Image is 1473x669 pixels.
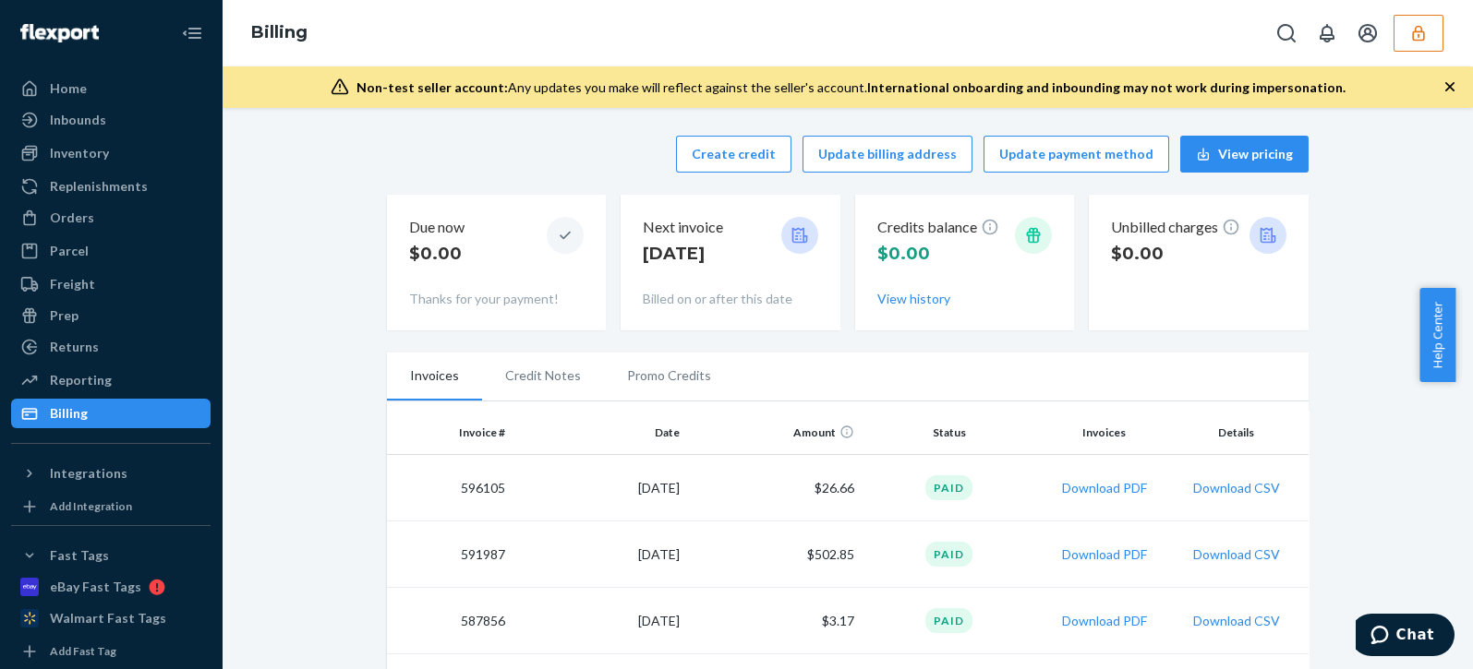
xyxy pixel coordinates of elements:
p: Due now [409,217,465,238]
th: Invoices [1036,411,1172,455]
span: International onboarding and inbounding may not work during impersonation. [867,79,1346,95]
p: Unbilled charges [1111,217,1240,238]
div: Freight [50,275,95,293]
button: Download PDF [1062,545,1147,564]
span: Non-test seller account: [356,79,508,95]
th: Invoice # [387,411,513,455]
button: Open Search Box [1268,15,1305,52]
a: Walmart Fast Tags [11,603,211,633]
div: Paid [925,608,972,633]
th: Date [513,411,687,455]
div: Paid [925,475,972,500]
button: Download CSV [1193,479,1280,497]
li: Invoices [387,352,482,400]
button: Download PDF [1062,612,1147,630]
a: Replenishments [11,172,211,201]
div: Home [50,79,87,98]
a: eBay Fast Tags [11,572,211,602]
button: Close Navigation [174,15,211,52]
div: Add Fast Tag [50,643,116,659]
td: 596105 [387,455,513,521]
div: Walmart Fast Tags [50,609,166,627]
button: Open account menu [1349,15,1386,52]
div: Inventory [50,144,109,162]
button: View history [877,290,950,308]
button: Integrations [11,459,211,488]
button: Download PDF [1062,479,1147,497]
td: $26.66 [687,455,862,521]
div: Billing [50,404,88,423]
button: View pricing [1180,136,1309,173]
th: Details [1172,411,1308,455]
a: Billing [11,399,211,428]
div: Replenishments [50,177,148,196]
button: Open notifications [1309,15,1346,52]
div: Integrations [50,464,127,483]
button: Update billing address [803,136,972,173]
div: Inbounds [50,111,106,129]
a: Inbounds [11,105,211,135]
button: Create credit [676,136,791,173]
p: Thanks for your payment! [409,290,585,308]
button: Fast Tags [11,541,211,570]
td: $502.85 [687,521,862,588]
td: 587856 [387,588,513,654]
a: Reporting [11,365,211,395]
a: Orders [11,203,211,233]
td: $3.17 [687,588,862,654]
div: Paid [925,542,972,567]
li: Credit Notes [482,352,604,399]
td: [DATE] [513,455,687,521]
th: Amount [687,411,862,455]
div: Fast Tags [50,546,109,565]
div: Prep [50,306,78,325]
div: eBay Fast Tags [50,578,141,596]
li: Promo Credits [604,352,734,399]
button: Download CSV [1193,545,1280,564]
div: Returns [50,338,99,356]
a: Returns [11,332,211,362]
a: Add Fast Tag [11,640,211,663]
ol: breadcrumbs [236,6,322,60]
td: [DATE] [513,588,687,654]
p: [DATE] [643,242,723,266]
p: $0.00 [1111,242,1240,266]
div: Any updates you make will reflect against the seller's account. [356,78,1346,97]
a: Billing [251,22,308,42]
a: Add Integration [11,496,211,518]
p: Next invoice [643,217,723,238]
p: Billed on or after this date [643,290,818,308]
iframe: Opens a widget where you can chat to one of our agents [1356,614,1455,660]
th: Status [862,411,1036,455]
div: Parcel [50,242,89,260]
a: Parcel [11,236,211,266]
p: $0.00 [409,242,465,266]
img: Flexport logo [20,24,99,42]
div: Add Integration [50,498,132,514]
td: 591987 [387,521,513,588]
a: Inventory [11,138,211,168]
button: Download CSV [1193,612,1280,630]
span: $0.00 [877,244,930,264]
td: [DATE] [513,521,687,588]
a: Prep [11,301,211,330]
p: Credits balance [877,217,999,238]
button: Update payment method [984,136,1169,173]
a: Home [11,74,211,103]
div: Reporting [50,371,112,389]
button: Help Center [1419,288,1455,382]
a: Freight [11,269,211,299]
div: Orders [50,209,94,227]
